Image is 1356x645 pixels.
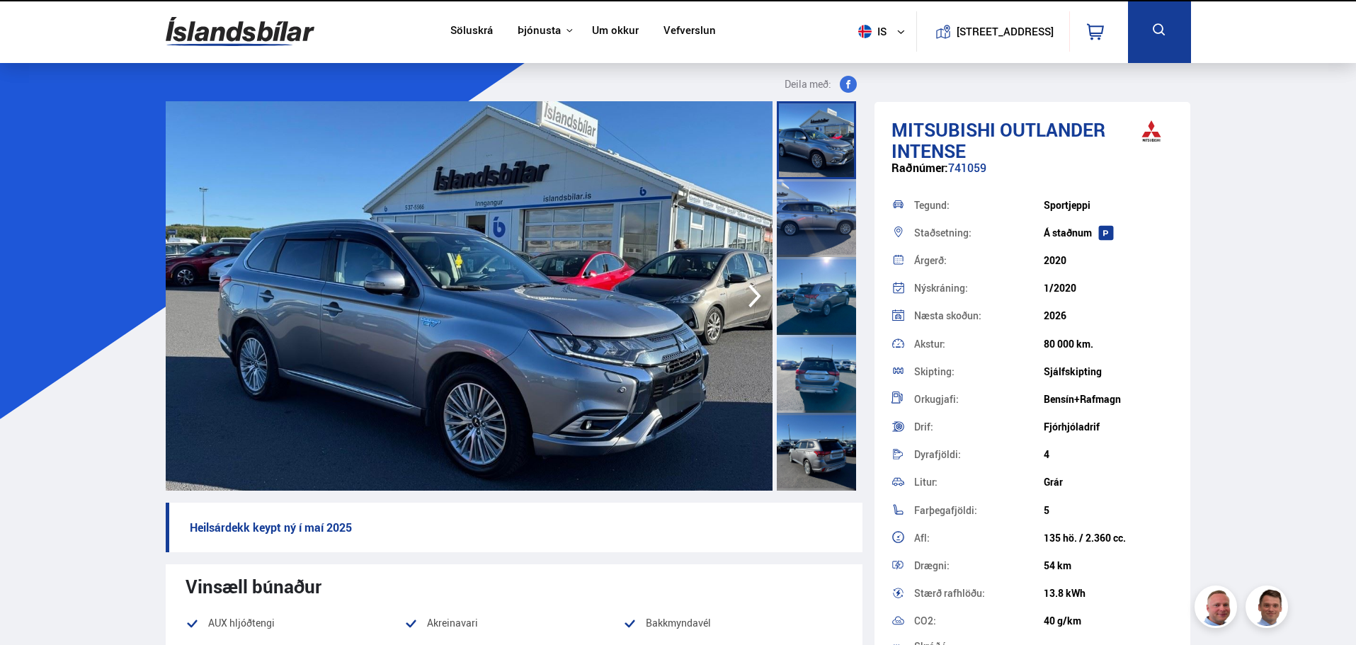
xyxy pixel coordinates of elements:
a: Um okkur [592,24,639,39]
div: Grár [1044,476,1173,488]
div: Farþegafjöldi: [914,506,1044,515]
div: 4 [1044,449,1173,460]
button: is [853,11,916,52]
img: G0Ugv5HjCgRt.svg [166,8,314,55]
div: Staðsetning: [914,228,1044,238]
div: Fjórhjóladrif [1044,421,1173,433]
img: siFngHWaQ9KaOqBr.png [1197,588,1239,630]
span: Outlander INTENSE [891,117,1105,164]
div: Dyrafjöldi: [914,450,1044,460]
div: 741059 [891,161,1174,189]
span: is [853,25,888,38]
img: brand logo [1123,109,1180,153]
div: Drægni: [914,561,1044,571]
div: 1/2020 [1044,282,1173,294]
div: 2020 [1044,255,1173,266]
div: Sportjeppi [1044,200,1173,211]
li: AUX hljóðtengi [186,615,404,632]
div: CO2: [914,616,1044,626]
button: [STREET_ADDRESS] [962,25,1049,38]
div: Tegund: [914,200,1044,210]
div: 40 g/km [1044,615,1173,627]
div: Stærð rafhlöðu: [914,588,1044,598]
div: 135 hö. / 2.360 cc. [1044,532,1173,544]
div: Orkugjafi: [914,394,1044,404]
div: Næsta skoðun: [914,311,1044,321]
a: Söluskrá [450,24,493,39]
img: FbJEzSuNWCJXmdc-.webp [1248,588,1290,630]
div: Afl: [914,533,1044,543]
div: Drif: [914,422,1044,432]
span: Deila með: [785,76,831,93]
p: Heilsárdekk keypt ný í maí 2025 [166,503,862,552]
div: Nýskráning: [914,283,1044,293]
a: [STREET_ADDRESS] [924,11,1061,52]
div: Árgerð: [914,256,1044,266]
button: Þjónusta [518,24,561,38]
div: 80 000 km. [1044,338,1173,350]
div: Skipting: [914,367,1044,377]
div: Vinsæll búnaður [186,576,843,597]
button: Deila með: [779,76,862,93]
li: Akreinavari [404,615,623,632]
div: Litur: [914,477,1044,487]
div: Bensín+Rafmagn [1044,394,1173,405]
div: Á staðnum [1044,227,1173,239]
a: Vefverslun [663,24,716,39]
div: 2026 [1044,310,1173,321]
div: Sjálfskipting [1044,366,1173,377]
img: 3633019.jpeg [166,101,773,491]
div: Akstur: [914,339,1044,349]
img: svg+xml;base64,PHN2ZyB4bWxucz0iaHR0cDovL3d3dy53My5vcmcvMjAwMC9zdmciIHdpZHRoPSI1MTIiIGhlaWdodD0iNT... [858,25,872,38]
span: Mitsubishi [891,117,996,142]
span: Raðnúmer: [891,160,948,176]
li: Bakkmyndavél [623,615,842,632]
div: 54 km [1044,560,1173,571]
div: 13.8 kWh [1044,588,1173,599]
div: 5 [1044,505,1173,516]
